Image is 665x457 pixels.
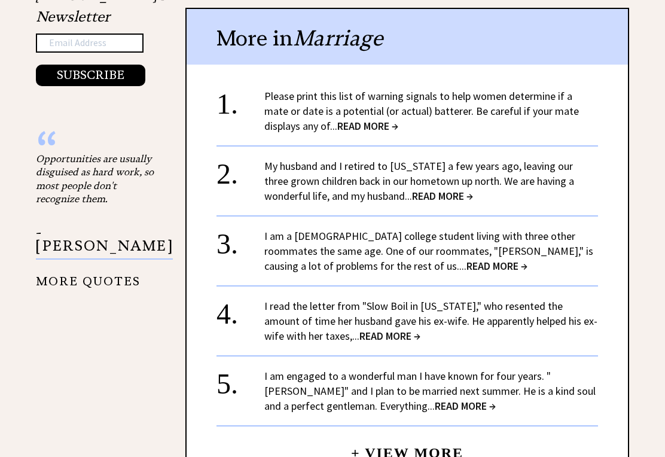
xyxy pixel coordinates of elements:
[36,226,173,260] p: - [PERSON_NAME]
[216,159,264,181] div: 2.
[337,119,398,133] span: READ MORE →
[264,159,574,203] a: My husband and I retired to [US_STATE] a few years ago, leaving our three grown children back in ...
[36,33,144,53] input: Email Address
[216,228,264,251] div: 3.
[36,265,141,288] a: MORE QUOTES
[36,152,155,206] div: Opportunities are usually disguised as hard work, so most people don't recognize them.
[264,299,597,343] a: I read the letter from "Slow Boil in [US_STATE]," who resented the amount of time her husband gav...
[412,189,473,203] span: READ MORE →
[36,140,155,152] div: “
[466,259,527,273] span: READ MORE →
[36,65,145,86] button: SUBSCRIBE
[216,89,264,111] div: 1.
[216,368,264,391] div: 5.
[264,89,579,133] a: Please print this list of warning signals to help women determine if a mate or date is a potentia...
[359,329,420,343] span: READ MORE →
[216,298,264,321] div: 4.
[293,25,383,51] span: Marriage
[187,9,628,65] div: More in
[264,229,593,273] a: I am a [DEMOGRAPHIC_DATA] college student living with three other roommates the same age. One of ...
[264,369,596,413] a: I am engaged to a wonderful man I have known for four years. "[PERSON_NAME]" and I plan to be mar...
[435,399,496,413] span: READ MORE →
